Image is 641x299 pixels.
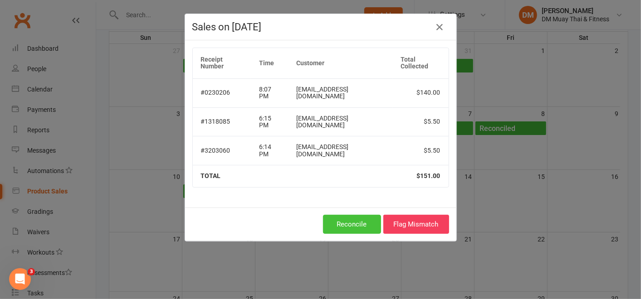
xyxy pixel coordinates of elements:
iframe: Intercom live chat [9,268,31,290]
td: [EMAIL_ADDRESS][DOMAIN_NAME] [289,136,393,165]
td: 8:07 PM [251,78,288,107]
th: Total Collected [392,48,448,78]
td: [EMAIL_ADDRESS][DOMAIN_NAME] [289,78,393,107]
button: Close [433,20,447,34]
button: Flag Mismatch [383,215,449,234]
th: Receipt Number [193,48,251,78]
strong: $151.00 [417,172,440,179]
strong: TOTAL [201,172,221,179]
td: [EMAIL_ADDRESS][DOMAIN_NAME] [289,107,393,136]
th: Time [251,48,288,78]
td: 6:15 PM [251,107,288,136]
td: #0230206 [193,78,251,107]
td: #3203060 [193,136,251,165]
td: $5.50 [392,107,448,136]
td: $5.50 [392,136,448,165]
td: #1318085 [193,107,251,136]
span: 3 [28,268,35,275]
th: Customer [289,48,393,78]
button: Reconcile [323,215,381,234]
h4: Sales on [DATE] [192,21,449,33]
td: 6:14 PM [251,136,288,165]
td: $140.00 [392,78,448,107]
